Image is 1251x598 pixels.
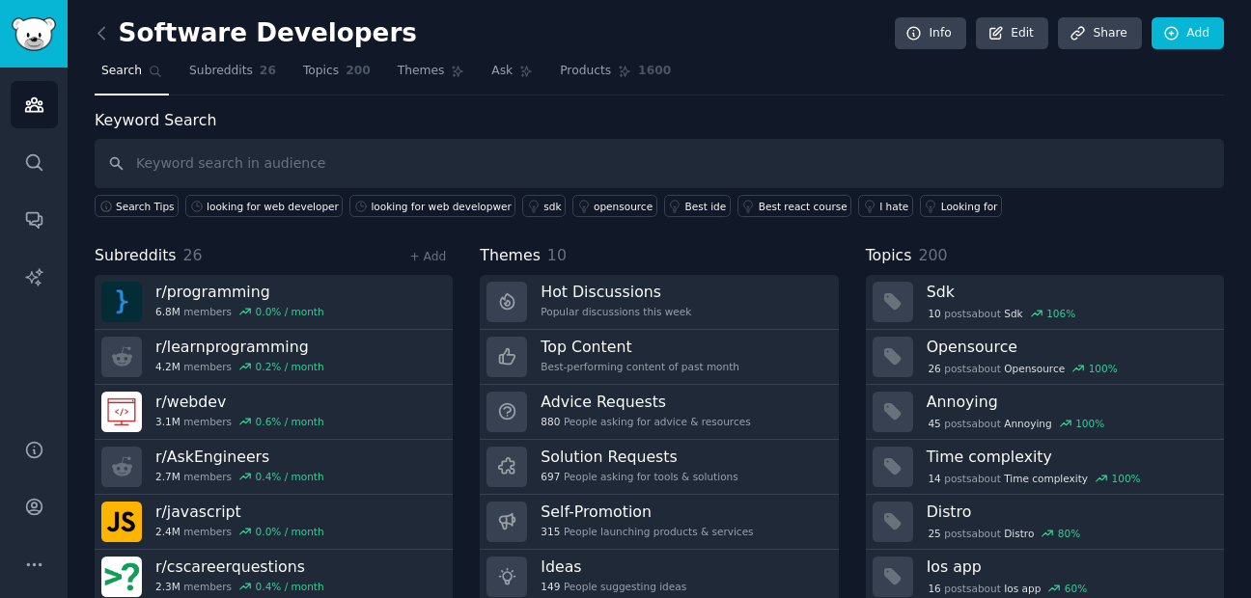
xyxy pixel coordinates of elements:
span: Subreddits [95,244,177,268]
div: People launching products & services [541,525,753,538]
a: + Add [409,250,446,263]
h3: Sdk [927,282,1210,302]
img: programming [101,282,142,322]
a: Add [1152,17,1224,50]
span: 4.2M [155,360,181,373]
span: Time complexity [1004,472,1088,485]
span: 149 [541,580,560,593]
a: Solution Requests697People asking for tools & solutions [480,440,838,495]
div: People suggesting ideas [541,580,686,593]
a: Edit [976,17,1048,50]
a: r/webdev3.1Mmembers0.6% / month [95,385,453,440]
div: members [155,415,324,428]
span: Opensource [1004,362,1065,375]
img: cscareerquestions [101,557,142,597]
h3: Hot Discussions [541,282,691,302]
div: Looking for [941,200,998,213]
div: I hate [879,200,908,213]
h3: Time complexity [927,447,1210,467]
div: looking for web developer [207,200,339,213]
h3: Ideas [541,557,686,577]
a: Subreddits26 [182,56,283,95]
div: members [155,360,324,373]
div: 100 % [1112,472,1141,485]
a: Info [895,17,966,50]
a: Opensource26postsaboutOpensource100% [866,330,1224,385]
div: post s about [927,415,1106,432]
a: Looking for [920,195,1002,217]
span: 10 [547,246,567,264]
div: People asking for tools & solutions [541,470,737,483]
span: Search [101,63,142,80]
h3: Top Content [541,337,739,357]
h3: r/ cscareerquestions [155,557,324,577]
a: Search [95,56,169,95]
div: post s about [927,580,1089,597]
div: looking for web developwer [371,200,511,213]
a: opensource [572,195,657,217]
span: 2.3M [155,580,181,593]
h2: Software Developers [95,18,417,49]
a: Products1600 [553,56,678,95]
div: Popular discussions this week [541,305,691,318]
div: Best ide [685,200,727,213]
a: Hot DiscussionsPopular discussions this week [480,275,838,330]
img: javascript [101,502,142,542]
h3: Solution Requests [541,447,737,467]
div: post s about [927,305,1077,322]
span: Subreddits [189,63,253,80]
h3: Annoying [927,392,1210,412]
span: Themes [398,63,445,80]
span: 25 [928,527,940,540]
h3: Advice Requests [541,392,750,412]
span: Ios app [1004,582,1041,595]
h3: r/ learnprogramming [155,337,324,357]
div: members [155,470,324,483]
h3: Ios app [927,557,1210,577]
img: webdev [101,392,142,432]
span: Products [560,63,611,80]
h3: r/ webdev [155,392,324,412]
span: 16 [928,582,940,595]
a: Sdk10postsaboutSdk106% [866,275,1224,330]
span: 6.8M [155,305,181,318]
div: 0.6 % / month [256,415,324,428]
div: members [155,305,324,318]
a: Top ContentBest-performing content of past month [480,330,838,385]
span: 45 [928,417,940,430]
a: r/learnprogramming4.2Mmembers0.2% / month [95,330,453,385]
div: 0.2 % / month [256,360,324,373]
button: Search Tips [95,195,179,217]
a: r/programming6.8Mmembers0.0% / month [95,275,453,330]
span: Ask [491,63,513,80]
a: looking for web developer [185,195,343,217]
div: Best-performing content of past month [541,360,739,373]
a: Time complexity14postsaboutTime complexity100% [866,440,1224,495]
div: sdk [543,200,561,213]
span: Topics [866,244,912,268]
div: post s about [927,360,1120,377]
span: 26 [260,63,276,80]
div: members [155,580,324,593]
a: Best react course [737,195,851,217]
span: 26 [928,362,940,375]
h3: r/ javascript [155,502,324,522]
span: Annoying [1004,417,1051,430]
span: 10 [928,307,940,320]
h3: r/ AskEngineers [155,447,324,467]
div: members [155,525,324,538]
div: 100 % [1075,417,1104,430]
a: Themes [391,56,472,95]
a: Self-Promotion315People launching products & services [480,495,838,550]
div: 100 % [1089,362,1118,375]
span: Search Tips [116,200,175,213]
a: r/javascript2.4Mmembers0.0% / month [95,495,453,550]
a: r/AskEngineers2.7Mmembers0.4% / month [95,440,453,495]
span: 1600 [638,63,671,80]
a: Best ide [664,195,731,217]
div: 0.4 % / month [256,470,324,483]
span: 880 [541,415,560,428]
a: Share [1058,17,1141,50]
div: 0.0 % / month [256,305,324,318]
div: 106 % [1046,307,1075,320]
